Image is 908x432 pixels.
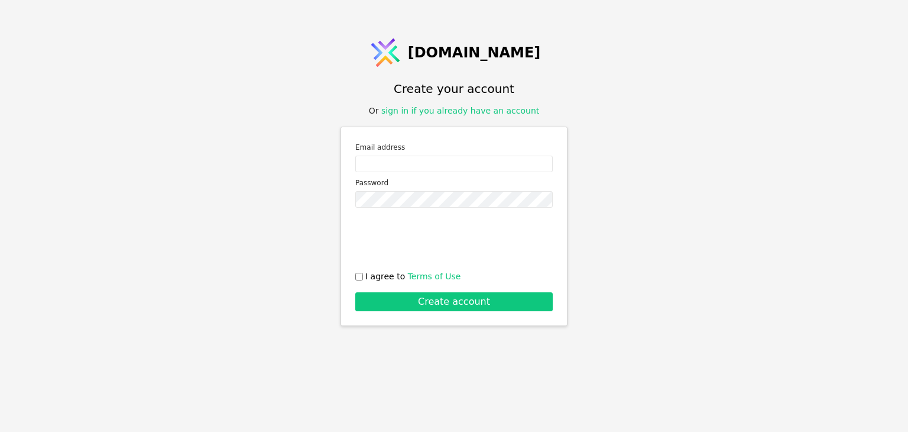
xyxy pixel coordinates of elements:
[355,292,553,311] button: Create account
[364,217,544,263] iframe: reCAPTCHA
[408,272,461,281] a: Terms of Use
[355,191,553,208] input: Password
[365,270,461,283] span: I agree to
[355,141,553,153] label: Email address
[369,105,540,117] div: Or
[408,42,541,63] span: [DOMAIN_NAME]
[355,156,553,172] input: Email address
[368,35,541,70] a: [DOMAIN_NAME]
[394,80,514,98] h1: Create your account
[355,177,553,189] label: Password
[381,106,539,115] a: sign in if you already have an account
[355,273,363,281] input: I agree to Terms of Use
